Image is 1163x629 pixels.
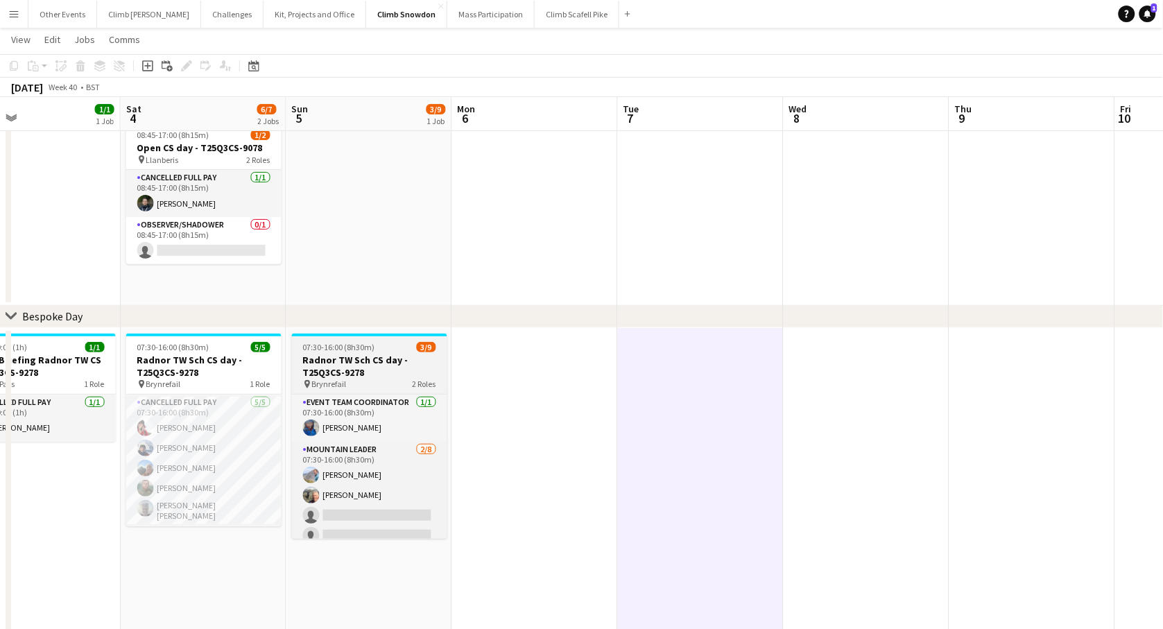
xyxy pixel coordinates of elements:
a: Edit [39,31,66,49]
span: Sat [126,103,141,115]
a: 1 [1139,6,1156,22]
div: BST [86,82,100,92]
span: Brynrefail [312,379,347,389]
app-job-card: 07:30-16:00 (8h30m)3/9Radnor TW Sch CS day - T25Q3CS-9278 Brynrefail2 RolesEvent Team Coordinator... [292,334,447,539]
span: 1 [1151,3,1157,12]
app-job-card: 08:45-17:00 (8h15m)1/2Open CS day - T25Q3CS-9078 Llanberis2 RolesCancelled full pay1/108:45-17:00... [126,121,282,264]
span: 2 Roles [413,379,436,389]
span: 1/1 [95,104,114,114]
span: 7 [621,110,639,126]
app-card-role: Observer/Shadower0/108:45-17:00 (8h15m) [126,217,282,264]
span: Thu [955,103,972,115]
button: Mass Participation [447,1,535,28]
span: 5/5 [251,342,270,352]
span: Tue [623,103,639,115]
div: [DATE] [11,80,43,94]
a: View [6,31,36,49]
app-card-role: Event Team Coordinator1/107:30-16:00 (8h30m)[PERSON_NAME] [292,395,447,442]
div: 2 Jobs [258,116,279,126]
span: 6/7 [257,104,277,114]
a: Comms [103,31,146,49]
span: Wed [789,103,807,115]
div: 1 Job [96,116,114,126]
app-job-card: 07:30-16:00 (8h30m)5/5Radnor TW Sch CS day - T25Q3CS-9278 Brynrefail1 RoleCancelled full pay5/507... [126,334,282,526]
span: Comms [109,33,140,46]
app-card-role: Cancelled full pay5/507:30-16:00 (8h30m)[PERSON_NAME][PERSON_NAME][PERSON_NAME][PERSON_NAME][PERS... [126,395,282,526]
button: Climb Snowdon [366,1,447,28]
app-card-role: Cancelled full pay1/108:45-17:00 (8h15m)[PERSON_NAME] [126,170,282,217]
span: Fri [1121,103,1132,115]
span: View [11,33,31,46]
span: 07:30-16:00 (8h30m) [303,342,375,352]
span: Sun [292,103,309,115]
span: 3/9 [427,104,446,114]
div: 1 Job [427,116,445,126]
h3: Radnor TW Sch CS day - T25Q3CS-9278 [126,354,282,379]
button: Other Events [28,1,97,28]
span: 3/9 [417,342,436,352]
span: 9 [953,110,972,126]
span: 07:30-16:00 (8h30m) [137,342,209,352]
span: Jobs [74,33,95,46]
span: Llanberis [146,155,179,165]
button: Kit, Projects and Office [264,1,366,28]
h3: Radnor TW Sch CS day - T25Q3CS-9278 [292,354,447,379]
span: 1 Role [85,379,105,389]
span: Brynrefail [146,379,181,389]
span: 4 [124,110,141,126]
span: 10 [1119,110,1132,126]
span: 8 [787,110,807,126]
div: Bespoke Day [22,309,83,323]
span: 1/1 [85,342,105,352]
span: Week 40 [46,82,80,92]
span: 5 [290,110,309,126]
span: 1 Role [250,379,270,389]
span: 08:45-17:00 (8h15m) [137,130,209,140]
span: Mon [458,103,476,115]
h3: Open CS day - T25Q3CS-9078 [126,141,282,154]
button: Climb Scafell Pike [535,1,619,28]
span: 1/2 [251,130,270,140]
button: Climb [PERSON_NAME] [97,1,201,28]
button: Challenges [201,1,264,28]
span: Edit [44,33,60,46]
span: 6 [456,110,476,126]
a: Jobs [69,31,101,49]
span: 2 Roles [247,155,270,165]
